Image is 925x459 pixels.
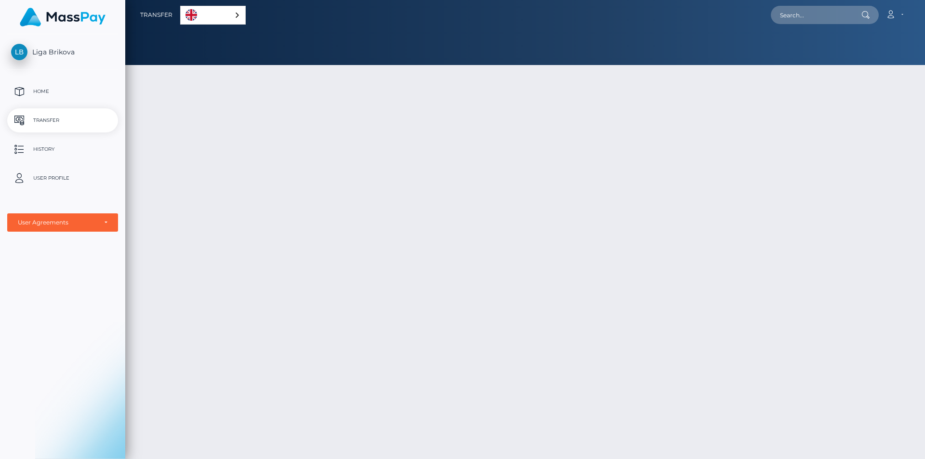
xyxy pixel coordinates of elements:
[181,6,245,24] a: English
[7,166,118,190] a: User Profile
[771,6,861,24] input: Search...
[7,108,118,132] a: Transfer
[11,171,114,185] p: User Profile
[180,6,246,25] aside: Language selected: English
[11,113,114,128] p: Transfer
[7,137,118,161] a: History
[18,219,97,226] div: User Agreements
[7,48,118,56] span: Liga Brikova
[7,79,118,104] a: Home
[20,8,106,26] img: MassPay
[11,142,114,157] p: History
[11,84,114,99] p: Home
[7,213,118,232] button: User Agreements
[140,5,172,25] a: Transfer
[180,6,246,25] div: Language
